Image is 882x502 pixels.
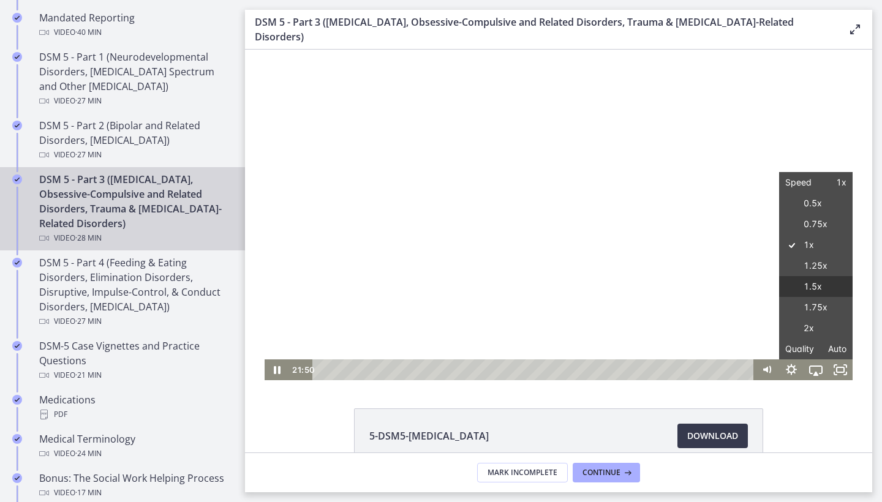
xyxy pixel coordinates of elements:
div: Bonus: The Social Work Helping Process [39,471,230,500]
span: 1x [571,122,601,143]
i: Completed [12,434,22,444]
span: Quality [540,289,571,310]
button: Airplay [559,310,583,331]
button: Hide settings menu [534,310,559,331]
div: Medications [39,392,230,422]
button: Continue [573,463,640,482]
div: DSM-5 Case Vignettes and Practice Questions [39,339,230,383]
div: Video [39,231,230,245]
i: Completed [12,341,22,351]
div: Video [39,25,230,40]
span: · 17 min [75,485,102,500]
button: QualityAuto [534,289,608,310]
span: Auto [571,289,601,310]
label: 0.75x [534,164,608,185]
i: Completed [12,395,22,405]
span: · 27 min [75,314,102,329]
div: Medical Terminology [39,432,230,461]
iframe: Video Lesson [245,50,872,380]
i: Completed [12,258,22,268]
div: Video [39,446,230,461]
label: 1.5x [534,227,608,248]
div: DSM 5 - Part 4 (Feeding & Eating Disorders, Elimination Disorders, Disruptive, Impulse-Control, &... [39,255,230,329]
span: Speed [540,122,571,143]
div: Video [39,94,230,108]
span: · 21 min [75,368,102,383]
a: Download [677,424,748,448]
label: 1x [534,185,608,206]
label: 1.25x [534,206,608,227]
div: PDF [39,407,230,422]
button: Fullscreen [583,310,608,331]
div: Mandated Reporting [39,10,230,40]
i: Completed [12,52,22,62]
span: · 27 min [75,148,102,162]
i: Completed [12,473,22,483]
i: Completed [12,174,22,184]
i: Completed [12,13,22,23]
label: 0.5x [534,143,608,165]
div: Video [39,314,230,329]
button: Mark Incomplete [477,463,568,482]
div: Video [39,485,230,500]
div: DSM 5 - Part 3 ([MEDICAL_DATA], Obsessive-Compulsive and Related Disorders, Trauma & [MEDICAL_DAT... [39,172,230,245]
button: Speed1x [534,122,608,143]
span: Mark Incomplete [488,468,557,478]
div: Video [39,148,230,162]
span: · 24 min [75,446,102,461]
div: DSM 5 - Part 2 (Bipolar and Related Disorders, [MEDICAL_DATA]) [39,118,230,162]
h3: DSM 5 - Part 3 ([MEDICAL_DATA], Obsessive-Compulsive and Related Disorders, Trauma & [MEDICAL_DAT... [255,15,828,44]
label: 2x [534,268,608,290]
span: · 27 min [75,94,102,108]
span: · 40 min [75,25,102,40]
span: Continue [582,468,620,478]
div: Video [39,368,230,383]
label: 1.75x [534,247,608,269]
span: Download [687,429,738,443]
div: DSM 5 - Part 1 (Neurodevelopmental Disorders, [MEDICAL_DATA] Spectrum and Other [MEDICAL_DATA]) [39,50,230,108]
span: · 28 min [75,231,102,245]
button: Mute [510,310,534,331]
span: 5-DSM5-[MEDICAL_DATA] [369,429,489,443]
i: Completed [12,121,22,130]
